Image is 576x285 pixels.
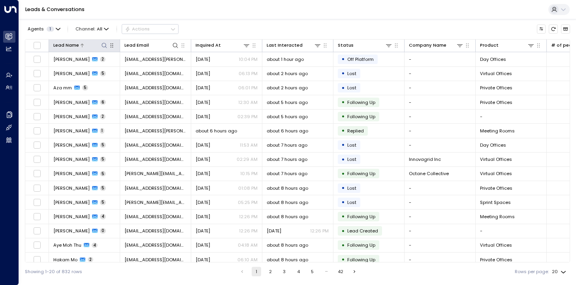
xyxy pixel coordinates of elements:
[124,128,186,134] span: madison.thakore@opsguru.com
[33,98,41,106] span: Toggle select row
[33,227,41,235] span: Toggle select row
[405,181,476,195] td: -
[405,224,476,238] td: -
[33,70,41,77] span: Toggle select row
[53,56,90,62] span: Hadi Mobini
[267,70,308,77] span: about 2 hours ago
[267,199,308,206] span: about 8 hours ago
[196,185,210,191] span: Sep 07, 2025
[196,142,210,148] span: Sep 07, 2025
[88,257,93,262] span: 2
[124,199,186,206] span: alma.mendicuti@gmail.com
[240,142,258,148] p: 11:53 AM
[347,70,356,77] span: Lost
[341,154,345,165] div: •
[341,68,345,79] div: •
[480,99,512,106] span: Private Offices
[341,125,345,136] div: •
[33,241,41,249] span: Toggle select row
[124,113,186,120] span: pushpeshmohan@gmail.com
[341,111,345,122] div: •
[25,6,85,13] a: Leads & Conversations
[267,142,307,148] span: about 7 hours ago
[341,183,345,193] div: •
[124,156,186,162] span: geno.sher@innovagridinc.com
[267,213,308,220] span: about 8 hours ago
[267,113,308,120] span: about 5 hours ago
[409,42,463,49] div: Company Name
[33,84,41,92] span: Toggle select row
[347,128,364,134] span: Replied
[53,185,90,191] span: Sabeen Ishtiaque
[53,156,90,162] span: Geno Sher
[124,85,186,91] span: amladvisor@amstrategies.app
[53,99,90,106] span: Shanna Headley
[238,242,258,248] p: 04:18 AM
[409,42,446,49] div: Company Name
[53,199,90,206] span: Alma Mendicuti
[100,200,106,205] span: 5
[239,56,258,62] p: 10:04 PM
[73,25,111,33] button: Channel:All
[347,170,375,177] span: Following Up
[100,100,106,105] span: 6
[537,25,546,34] button: Customize
[238,199,258,206] p: 05:25 PM
[100,228,106,234] span: 0
[480,85,512,91] span: Private Offices
[122,24,179,34] div: Button group with a nested menu
[347,113,375,120] span: Following Up
[480,156,512,162] span: Virtual Offices
[341,140,345,150] div: •
[33,213,41,221] span: Toggle select row
[405,81,476,95] td: -
[124,185,186,191] span: sabeenishtiaque@yahoo.ca
[480,42,499,49] div: Product
[25,25,62,33] button: Agents1
[53,242,81,248] span: Aye Moh Thu
[405,124,476,138] td: -
[405,67,476,81] td: -
[347,199,356,206] span: Lost
[33,141,41,149] span: Toggle select row
[267,242,308,248] span: about 8 hours ago
[33,113,41,121] span: Toggle select row
[196,257,210,263] span: Yesterday
[341,97,345,108] div: •
[53,170,90,177] span: Noah Kent
[480,56,506,62] span: Day Offices
[347,242,375,248] span: Following Up
[53,257,77,263] span: Hakam Mo
[561,25,570,34] button: Archived Leads
[480,199,511,206] span: Sprint Spaces
[515,268,549,275] label: Rows per page:
[341,197,345,208] div: •
[196,170,210,177] span: Sep 08, 2025
[480,242,512,248] span: Virtual Offices
[25,268,82,275] div: Showing 1-20 of 832 rows
[347,85,356,91] span: Lost
[33,198,41,206] span: Toggle select row
[53,42,79,49] div: Lead Name
[100,214,106,219] span: 4
[405,210,476,223] td: -
[28,27,44,31] span: Agents
[196,228,210,234] span: Yesterday
[196,128,237,134] span: about 6 hours ago
[347,257,375,263] span: Following Up
[124,42,149,49] div: Lead Email
[196,42,250,49] div: Inquired At
[196,70,210,77] span: Sep 08, 2025
[82,85,88,91] span: 5
[347,99,375,106] span: Following Up
[341,226,345,236] div: •
[405,253,476,266] td: -
[100,57,105,62] span: 2
[480,128,515,134] span: Meeting Rooms
[267,185,308,191] span: about 8 hours ago
[47,26,54,32] span: 1
[97,26,102,32] span: All
[267,156,307,162] span: about 7 hours ago
[267,257,308,263] span: about 8 hours ago
[480,142,506,148] span: Day Offices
